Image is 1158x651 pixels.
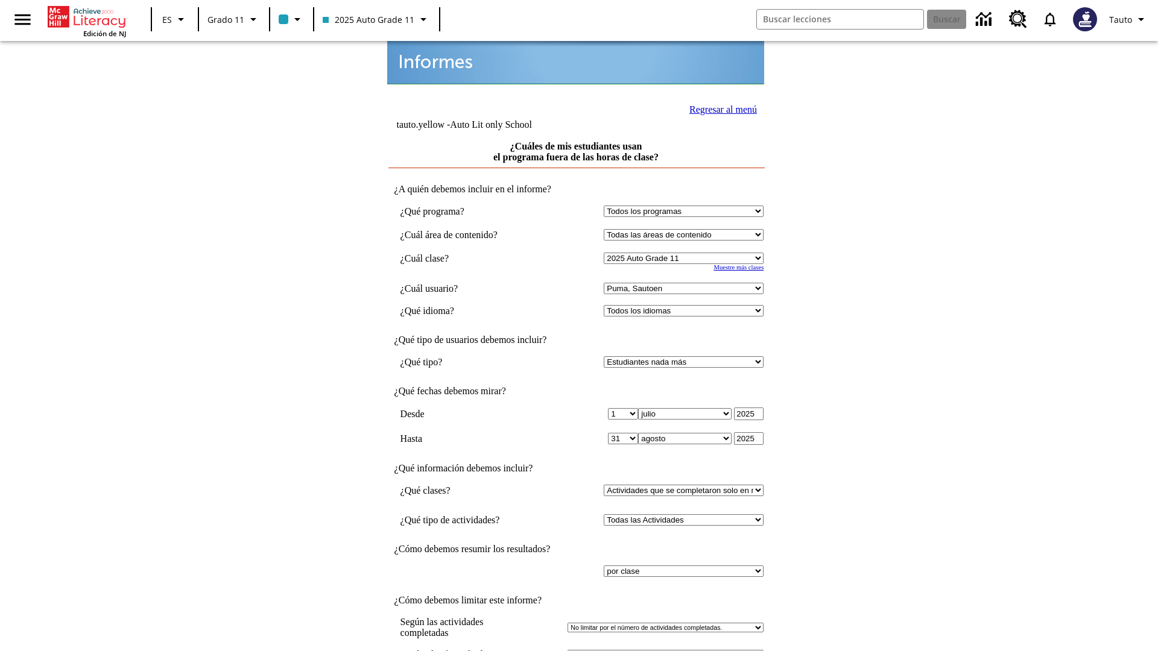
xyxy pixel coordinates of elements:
td: Según las actividades completadas [400,617,566,638]
td: Hasta [400,432,537,445]
a: Centro de información [969,3,1002,36]
td: ¿Qué información debemos incluir? [388,463,764,474]
td: ¿Qué programa? [400,206,537,217]
td: ¿A quién debemos incluir en el informe? [388,184,764,195]
a: Notificaciones [1034,4,1066,35]
td: ¿Cómo debemos resumir los resultados? [388,544,764,555]
span: Tauto [1109,13,1132,26]
td: ¿Qué fechas debemos mirar? [388,386,764,397]
img: Avatar [1073,7,1097,31]
td: ¿Qué tipo de actividades? [400,514,537,526]
span: Edición de NJ [83,29,126,38]
a: Centro de recursos, Se abrirá en una pestaña nueva. [1002,3,1034,36]
td: ¿Qué idioma? [400,305,537,316]
img: header [387,34,764,84]
span: Grado 11 [207,13,244,26]
a: Muestre más clases [713,264,764,271]
td: Desde [400,407,537,420]
td: ¿Cuál clase? [400,253,537,264]
a: Regresar al menú [689,104,757,115]
button: El color de la clase es azul claro. Cambiar el color de la clase. [274,8,309,30]
td: ¿Qué clases? [400,485,537,496]
input: Buscar campo [757,10,923,29]
td: tauto.yellow - [396,119,618,130]
button: Escoja un nuevo avatar [1066,4,1104,35]
span: 2025 Auto Grade 11 [323,13,414,26]
span: ES [162,13,172,26]
td: ¿Cómo debemos limitar este informe? [388,595,764,606]
td: ¿Cuál usuario? [400,283,537,294]
button: Grado: Grado 11, Elige un grado [203,8,265,30]
nobr: ¿Cuál área de contenido? [400,230,498,240]
nobr: Auto Lit only School [450,119,532,130]
button: Perfil/Configuración [1104,8,1153,30]
a: ¿Cuáles de mis estudiantes usan el programa fuera de las horas de clase? [493,141,659,162]
button: Clase: 2025 Auto Grade 11, Selecciona una clase [318,8,435,30]
button: Abrir el menú lateral [5,2,40,37]
td: ¿Qué tipo de usuarios debemos incluir? [388,335,764,345]
div: Portada [48,4,126,38]
button: Lenguaje: ES, Selecciona un idioma [156,8,194,30]
td: ¿Qué tipo? [400,356,537,368]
